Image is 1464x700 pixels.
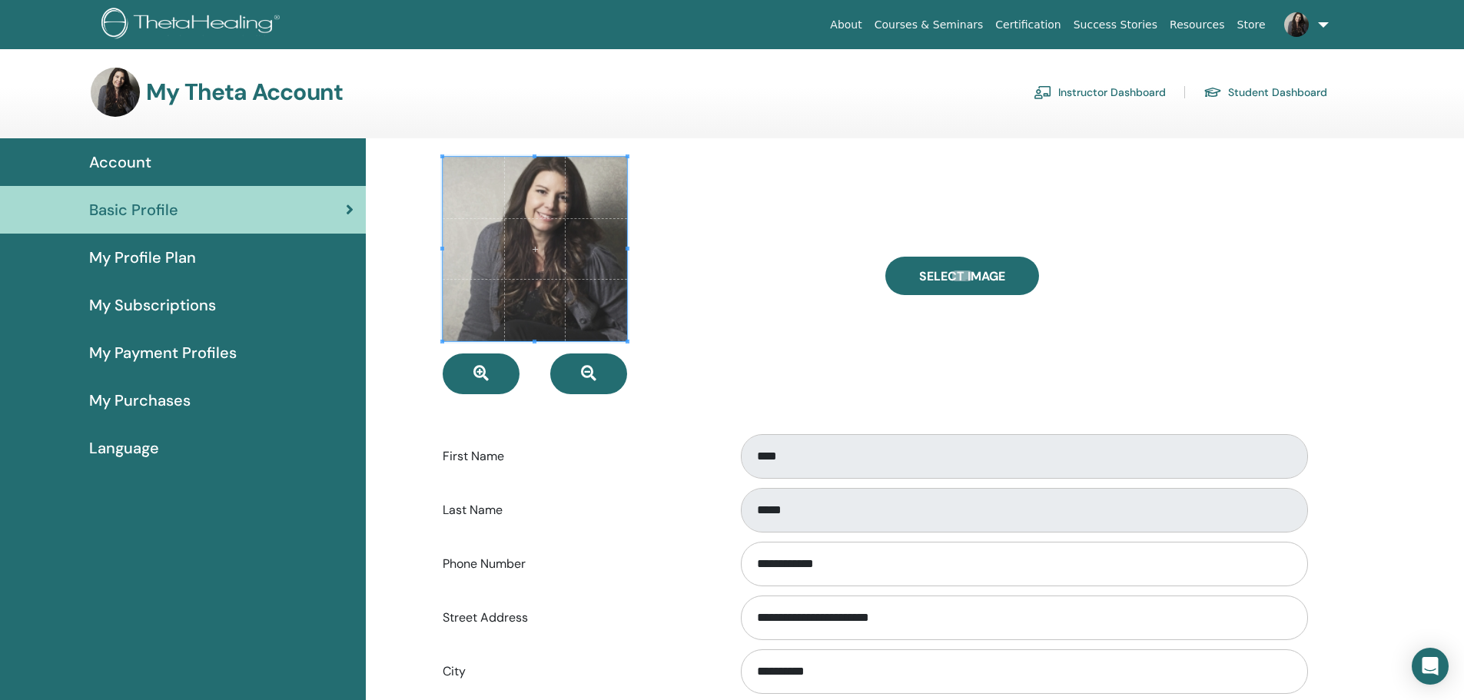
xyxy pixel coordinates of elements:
[431,442,726,471] label: First Name
[1034,80,1166,105] a: Instructor Dashboard
[989,11,1067,39] a: Certification
[1203,86,1222,99] img: graduation-cap.svg
[1203,80,1327,105] a: Student Dashboard
[1231,11,1272,39] a: Store
[1067,11,1164,39] a: Success Stories
[431,549,726,579] label: Phone Number
[1412,648,1449,685] div: Open Intercom Messenger
[101,8,285,42] img: logo.png
[89,436,159,459] span: Language
[1034,85,1052,99] img: chalkboard-teacher.svg
[89,341,237,364] span: My Payment Profiles
[89,151,151,174] span: Account
[89,389,191,412] span: My Purchases
[89,246,196,269] span: My Profile Plan
[431,496,726,525] label: Last Name
[824,11,868,39] a: About
[868,11,990,39] a: Courses & Seminars
[146,78,343,106] h3: My Theta Account
[431,603,726,632] label: Street Address
[431,657,726,686] label: City
[1284,12,1309,37] img: default.jpg
[89,294,216,317] span: My Subscriptions
[89,198,178,221] span: Basic Profile
[91,68,140,117] img: default.jpg
[919,268,1005,284] span: Select Image
[952,270,972,281] input: Select Image
[1164,11,1231,39] a: Resources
